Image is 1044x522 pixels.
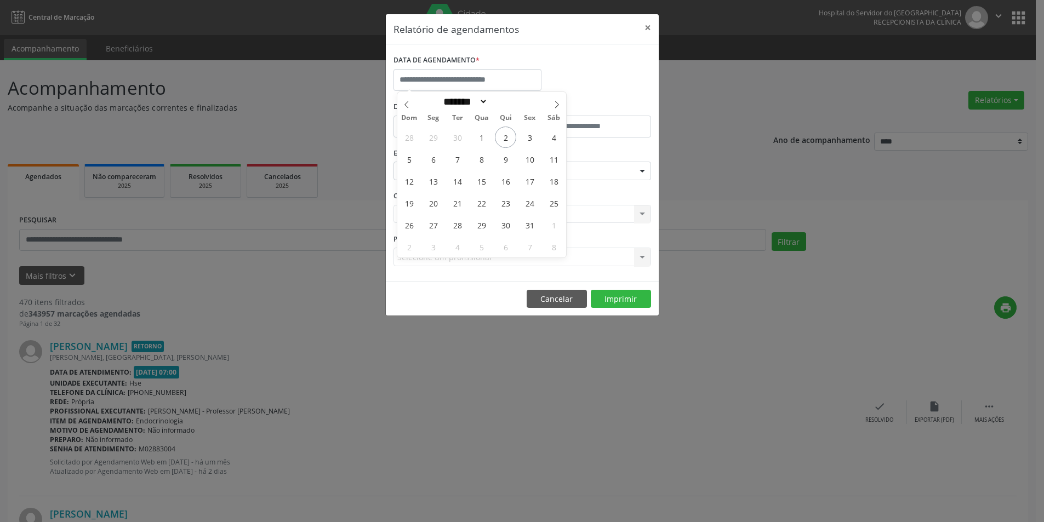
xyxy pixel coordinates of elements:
[447,214,468,236] span: Outubro 28, 2025
[398,214,420,236] span: Outubro 26, 2025
[519,148,540,170] span: Outubro 10, 2025
[471,192,492,214] span: Outubro 22, 2025
[543,127,564,148] span: Outubro 4, 2025
[637,14,659,41] button: Close
[393,52,480,69] label: DATA DE AGENDAMENTO
[495,170,516,192] span: Outubro 16, 2025
[495,148,516,170] span: Outubro 9, 2025
[398,236,420,257] span: Novembro 2, 2025
[423,214,444,236] span: Outubro 27, 2025
[543,148,564,170] span: Outubro 11, 2025
[471,236,492,257] span: Novembro 5, 2025
[398,127,420,148] span: Setembro 28, 2025
[495,214,516,236] span: Outubro 30, 2025
[397,114,421,122] span: Dom
[393,231,443,248] label: PROFISSIONAL
[398,148,420,170] span: Outubro 5, 2025
[519,127,540,148] span: Outubro 3, 2025
[393,188,424,205] label: CLÍNICA
[423,127,444,148] span: Setembro 29, 2025
[447,148,468,170] span: Outubro 7, 2025
[518,114,542,122] span: Sex
[471,127,492,148] span: Outubro 1, 2025
[421,114,446,122] span: Seg
[447,170,468,192] span: Outubro 14, 2025
[488,96,524,107] input: Year
[447,127,468,148] span: Setembro 30, 2025
[495,236,516,257] span: Novembro 6, 2025
[471,170,492,192] span: Outubro 15, 2025
[446,114,470,122] span: Ter
[398,192,420,214] span: Outubro 19, 2025
[423,148,444,170] span: Outubro 6, 2025
[519,236,540,257] span: Novembro 7, 2025
[470,114,494,122] span: Qua
[471,214,492,236] span: Outubro 29, 2025
[494,114,518,122] span: Qui
[543,192,564,214] span: Outubro 25, 2025
[543,214,564,236] span: Novembro 1, 2025
[447,192,468,214] span: Outubro 21, 2025
[471,148,492,170] span: Outubro 8, 2025
[393,22,519,36] h5: Relatório de agendamentos
[495,192,516,214] span: Outubro 23, 2025
[495,127,516,148] span: Outubro 2, 2025
[542,114,566,122] span: Sáb
[423,170,444,192] span: Outubro 13, 2025
[519,170,540,192] span: Outubro 17, 2025
[591,290,651,308] button: Imprimir
[440,96,488,107] select: Month
[543,236,564,257] span: Novembro 8, 2025
[519,192,540,214] span: Outubro 24, 2025
[398,170,420,192] span: Outubro 12, 2025
[447,236,468,257] span: Novembro 4, 2025
[527,290,587,308] button: Cancelar
[393,145,444,162] label: ESPECIALIDADE
[393,99,520,116] label: De
[543,170,564,192] span: Outubro 18, 2025
[423,192,444,214] span: Outubro 20, 2025
[525,99,651,116] label: ATÉ
[423,236,444,257] span: Novembro 3, 2025
[519,214,540,236] span: Outubro 31, 2025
